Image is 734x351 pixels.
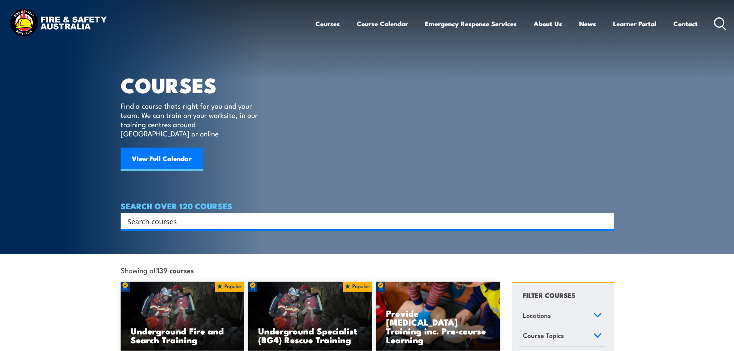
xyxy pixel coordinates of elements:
a: Underground Fire and Search Training [121,282,245,351]
a: Contact [674,13,698,34]
a: Underground Specialist (BG4) Rescue Training [248,282,372,351]
h4: SEARCH OVER 120 COURSES [121,202,614,210]
a: Course Calendar [357,13,408,34]
a: News [579,13,596,34]
span: Locations [523,310,551,321]
h3: Underground Specialist (BG4) Rescue Training [258,326,362,344]
span: Course Topics [523,330,564,341]
h3: Provide [MEDICAL_DATA] Training inc. Pre-course Learning [386,309,490,344]
a: Courses [316,13,340,34]
h4: FILTER COURSES [523,290,575,300]
a: Locations [519,306,605,326]
a: View Full Calendar [121,148,203,171]
strong: 139 courses [157,265,194,275]
a: Learner Portal [613,13,657,34]
a: About Us [534,13,562,34]
p: Find a course thats right for you and your team. We can train on your worksite, in our training c... [121,101,261,138]
h1: COURSES [121,76,269,94]
img: Underground mine rescue [248,282,372,351]
a: Emergency Response Services [425,13,517,34]
button: Search magnifier button [600,216,611,227]
form: Search form [129,216,598,227]
img: Underground mine rescue [121,282,245,351]
img: Low Voltage Rescue and Provide CPR [376,282,500,351]
a: Provide [MEDICAL_DATA] Training inc. Pre-course Learning [376,282,500,351]
input: Search input [128,215,597,227]
a: Course Topics [519,326,605,346]
span: Showing all [121,266,194,274]
h3: Underground Fire and Search Training [131,326,235,344]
